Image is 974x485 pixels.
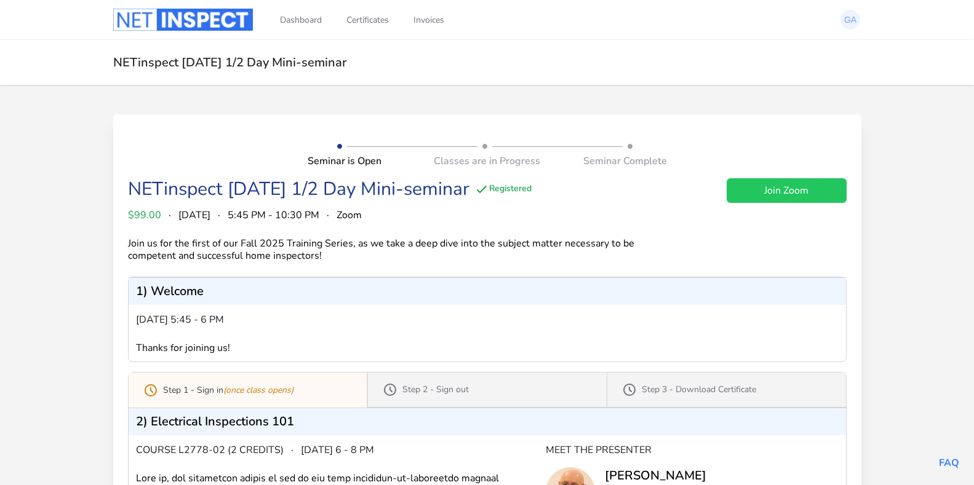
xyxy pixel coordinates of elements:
[308,154,428,168] div: Seminar is Open
[136,312,224,327] span: [DATE] 5:45 - 6 pm
[228,208,319,223] span: 5:45 PM - 10:30 PM
[136,416,294,428] p: 2) Electrical Inspections 101
[113,55,861,70] h2: NETinspect [DATE] 1/2 Day Mini-seminar
[727,178,847,203] a: Join Zoom
[605,467,839,484] div: [PERSON_NAME]
[427,154,547,168] div: Classes are in Progress
[169,208,171,223] span: ·
[291,443,293,457] span: ·
[402,384,469,396] p: Step 2 - Sign out
[113,9,253,31] img: Logo
[136,285,204,298] p: 1) Welcome
[301,443,374,457] span: [DATE] 6 - 8 pm
[327,208,329,223] span: ·
[178,208,210,223] span: [DATE]
[128,237,667,262] div: Join us for the first of our Fall 2025 Training Series, as we take a deep dive into the subject m...
[546,443,839,457] div: Meet the Presenter
[163,384,293,396] p: Step 1 - Sign in
[128,178,469,200] div: NETinspect [DATE] 1/2 Day Mini-seminar
[642,384,756,396] p: Step 3 - Download Certificate
[840,10,860,30] img: gary ames
[547,154,667,168] div: Seminar Complete
[939,456,959,470] a: FAQ
[607,373,846,407] a: Step 3 - Download Certificate
[128,208,161,223] span: $99.00
[337,208,362,223] span: Zoom
[136,443,284,457] span: Course L2778-02 (2 credits)
[218,208,220,223] span: ·
[223,384,293,396] i: (once class opens)
[136,342,546,354] div: Thanks for joining us!
[474,182,532,197] div: Registered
